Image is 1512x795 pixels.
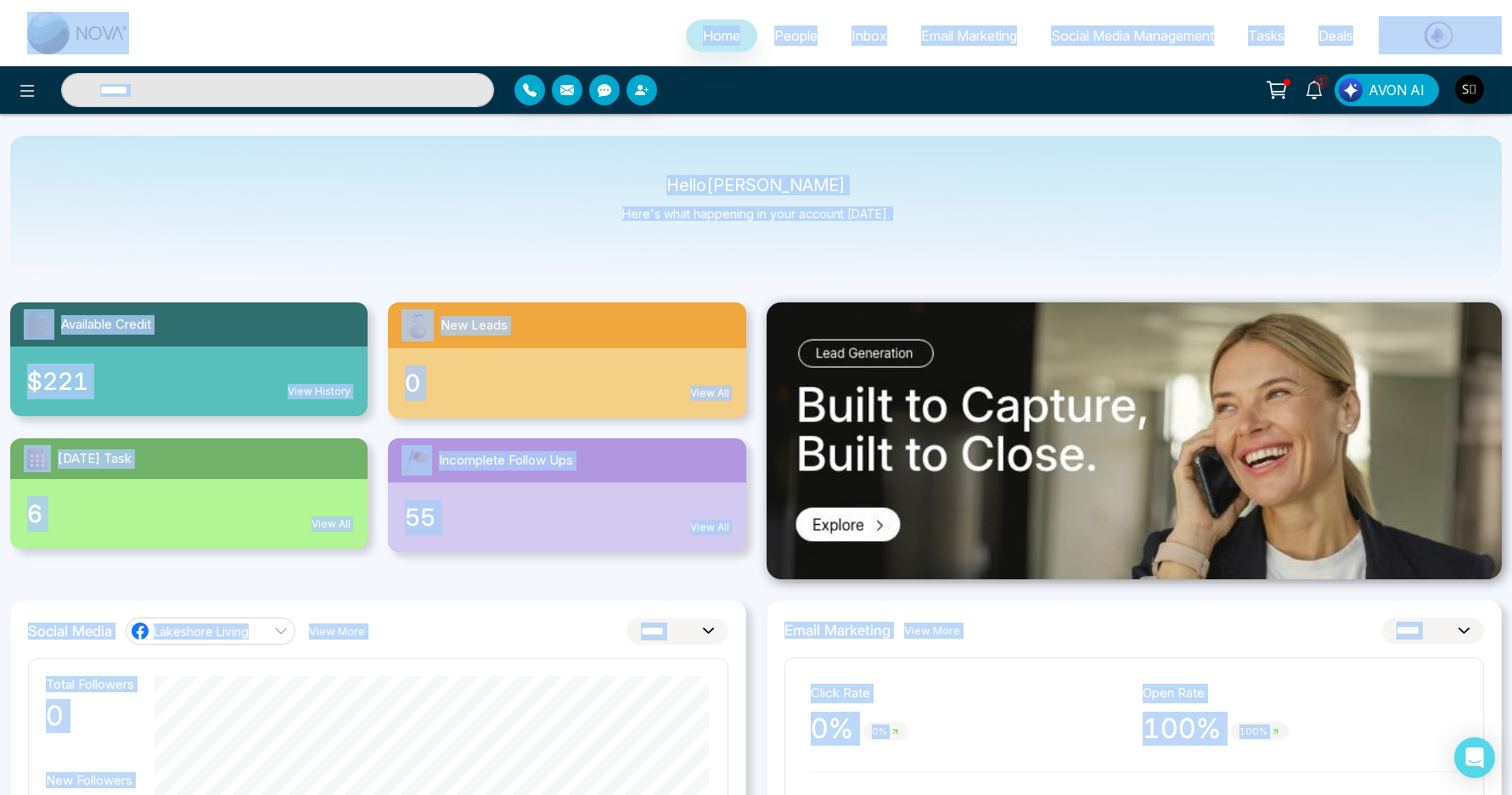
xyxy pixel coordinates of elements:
img: Lead Flow [1339,78,1363,102]
button: AVON AI [1335,74,1439,106]
img: . [767,302,1503,579]
a: Home [686,20,757,52]
a: Incomplete Follow Ups55View All [378,438,756,552]
img: Nova CRM Logo [27,12,129,54]
a: Social Media Management [1034,20,1231,52]
div: Open Intercom Messenger [1454,737,1495,778]
p: Hello [PERSON_NAME] [622,178,890,193]
span: 55 [405,499,436,535]
img: todayTask.svg [24,445,51,472]
img: availableCredit.svg [24,309,54,340]
p: Total Followers [46,676,134,692]
a: View More [904,623,960,639]
a: People [757,20,835,52]
span: 0 [405,365,420,401]
span: $221 [27,364,88,399]
p: Here's what happening in your account [DATE]. [622,206,890,221]
img: Market-place.gif [1379,16,1502,54]
span: AVON AI [1369,80,1425,100]
p: 0 [46,699,134,733]
span: Email Marketing [921,27,1017,44]
a: New Leads0View All [378,302,756,418]
a: Email Marketing [904,20,1034,52]
p: 0% [811,712,853,746]
span: Social Media Management [1051,27,1214,44]
p: New Followers [46,772,134,788]
a: View All [690,386,729,401]
span: New Leads [441,316,508,335]
span: Deals [1318,27,1353,44]
a: View History [288,384,351,399]
a: View All [690,520,729,535]
span: Lakeshore Living [154,623,249,640]
span: People [774,27,818,44]
img: User Avatar [1455,75,1484,104]
span: Tasks [1248,27,1284,44]
h2: Social Media [28,623,112,640]
h2: Email Marketing [784,622,891,639]
span: 0% [863,722,908,741]
a: Inbox [835,20,904,52]
a: Deals [1301,20,1370,52]
span: Inbox [852,27,887,44]
a: 1 [1294,74,1335,104]
img: followUps.svg [402,445,432,476]
img: newLeads.svg [402,309,434,341]
span: Incomplete Follow Ups [439,451,573,471]
span: 100% [1231,722,1289,741]
span: 6 [27,496,42,532]
p: Open Rate [1143,684,1458,703]
a: View More [309,623,365,640]
span: [DATE] Task [58,449,132,469]
span: 1 [1314,74,1329,89]
span: Home [703,27,740,44]
a: Tasks [1231,20,1301,52]
a: View All [312,516,351,532]
span: Available Credit [61,315,151,335]
p: 100% [1143,712,1221,746]
p: Click Rate [811,684,1126,703]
